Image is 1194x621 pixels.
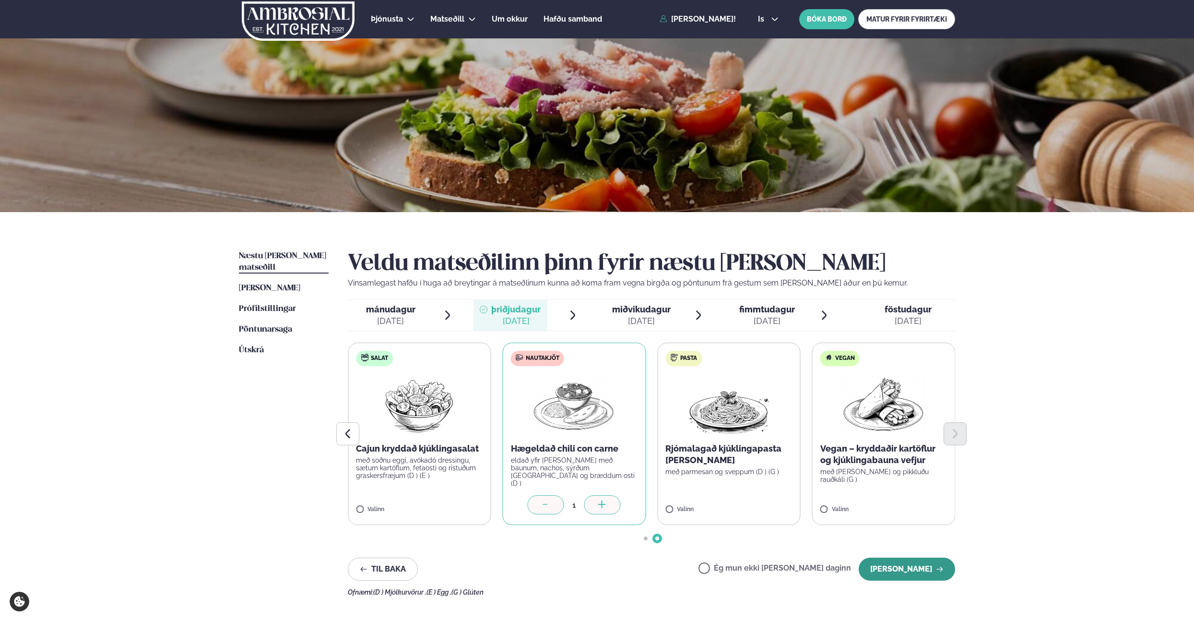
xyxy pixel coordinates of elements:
[885,315,932,327] div: [DATE]
[859,558,955,581] button: [PERSON_NAME]
[239,305,296,313] span: Prófílstillingar
[241,1,355,41] img: logo
[451,588,484,596] span: (G ) Glúten
[686,374,771,435] img: Spagetti.png
[377,374,462,435] img: Salad.png
[841,374,926,435] img: Wraps.png
[820,468,947,483] p: með [PERSON_NAME] og pikkluðu rauðkáli (G )
[491,304,541,314] span: þriðjudagur
[430,13,464,25] a: Matseðill
[239,325,292,334] span: Pöntunarsaga
[944,422,967,445] button: Next slide
[366,304,415,314] span: mánudagur
[825,354,833,361] img: Vegan.svg
[544,13,602,25] a: Hafðu samband
[239,252,326,272] span: Næstu [PERSON_NAME] matseðill
[670,354,678,361] img: pasta.svg
[516,354,523,361] img: beef.svg
[491,315,541,327] div: [DATE]
[373,588,426,596] span: (D ) Mjólkurvörur ,
[532,374,616,435] img: Curry-Rice-Naan.png
[885,304,932,314] span: föstudagur
[758,15,767,23] span: is
[371,13,403,25] a: Þjónusta
[366,315,415,327] div: [DATE]
[526,355,559,362] span: Nautakjöt
[680,355,697,362] span: Pasta
[564,500,584,511] div: 1
[660,15,736,24] a: [PERSON_NAME]!
[348,588,955,596] div: Ofnæmi:
[10,592,29,611] a: Cookie settings
[739,304,795,314] span: fimmtudagur
[665,468,792,476] p: með parmesan og sveppum (D ) (G )
[239,251,329,274] a: Næstu [PERSON_NAME] matseðill
[750,15,786,23] button: is
[356,456,483,479] p: með soðnu eggi, avókadó dressingu, sætum kartöflum, fetaosti og ristuðum graskersfræjum (D ) (E )
[348,277,955,289] p: Vinsamlegast hafðu í huga að breytingar á matseðlinum kunna að koma fram vegna birgða og pöntunum...
[858,9,955,29] a: MATUR FYRIR FYRIRTÆKI
[336,422,359,445] button: Previous slide
[511,443,638,454] p: Hægeldað chili con carne
[612,315,671,327] div: [DATE]
[492,14,528,24] span: Um okkur
[348,251,955,277] h2: Veldu matseðilinn þinn fyrir næstu [PERSON_NAME]
[835,355,855,362] span: Vegan
[239,345,264,356] a: Útskrá
[430,14,464,24] span: Matseðill
[665,443,792,466] p: Rjómalagað kjúklingapasta [PERSON_NAME]
[544,14,602,24] span: Hafðu samband
[239,283,300,294] a: [PERSON_NAME]
[426,588,451,596] span: (E ) Egg ,
[820,443,947,466] p: Vegan – kryddaðir kartöflur og kjúklingabauna vefjur
[511,456,638,487] p: eldað yfir [PERSON_NAME] með baunum, nachos, sýrðum [GEOGRAPHIC_DATA] og bræddum osti (D )
[644,537,648,540] span: Go to slide 1
[239,346,264,354] span: Útskrá
[739,315,795,327] div: [DATE]
[348,558,418,581] button: Til baka
[655,537,659,540] span: Go to slide 2
[239,284,300,292] span: [PERSON_NAME]
[239,303,296,315] a: Prófílstillingar
[361,354,368,361] img: salad.svg
[492,13,528,25] a: Um okkur
[371,355,388,362] span: Salat
[612,304,671,314] span: miðvikudagur
[799,9,854,29] button: BÓKA BORÐ
[239,324,292,335] a: Pöntunarsaga
[356,443,483,454] p: Cajun kryddað kjúklingasalat
[371,14,403,24] span: Þjónusta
